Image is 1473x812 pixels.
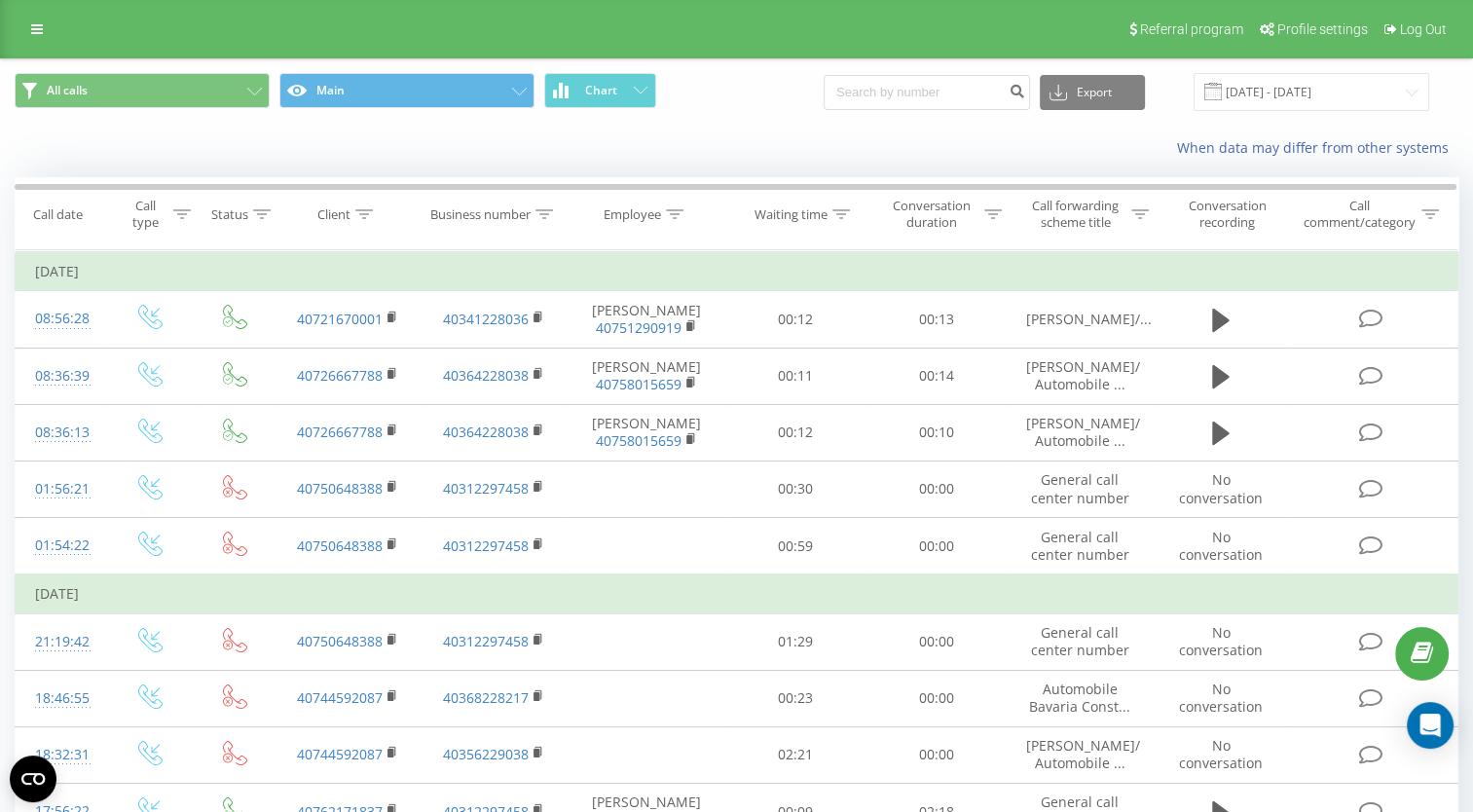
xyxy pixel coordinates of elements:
[1179,623,1263,659] span: No conversation
[1277,21,1368,37] span: Profile settings
[1026,310,1152,328] span: [PERSON_NAME]/...
[35,300,86,338] div: 08:56:28
[16,574,1458,613] td: [DATE]
[1179,470,1263,506] span: No conversation
[297,310,383,328] a: 40721670001
[1007,518,1153,575] td: General call center number
[1303,198,1417,231] div: Call comment/category
[297,688,383,707] a: 40744592087
[568,348,725,404] td: [PERSON_NAME]
[1140,21,1243,37] span: Referral program
[1171,198,1284,231] div: Conversation recording
[725,404,866,461] td: 00:12
[1407,702,1454,749] div: Open Intercom Messenger
[297,479,383,498] a: 40750648388
[1007,613,1153,670] td: General call center number
[297,745,383,763] a: 40744592087
[1179,528,1263,564] span: No conversation
[755,206,828,223] div: Waiting time
[725,726,866,783] td: 02:21
[725,613,866,670] td: 01:29
[1026,736,1140,772] span: [PERSON_NAME]/ Automobile ...
[1007,461,1153,517] td: General call center number
[865,518,1007,575] td: 00:00
[596,375,681,393] a: 40758015659
[1040,75,1145,110] button: Export
[725,670,866,726] td: 00:23
[544,73,656,108] button: Chart
[883,198,979,231] div: Conversation duration
[725,461,866,517] td: 00:30
[35,470,86,508] div: 01:56:21
[35,527,86,565] div: 01:54:22
[1400,21,1447,37] span: Log Out
[211,206,248,223] div: Status
[865,461,1007,517] td: 00:00
[297,536,383,555] a: 40750648388
[865,404,1007,461] td: 00:10
[865,291,1007,348] td: 00:13
[585,84,617,97] span: Chart
[1179,736,1263,772] span: No conversation
[35,623,86,661] div: 21:19:42
[725,518,866,575] td: 00:59
[47,83,88,98] span: All calls
[16,252,1458,291] td: [DATE]
[297,423,383,441] a: 40726667788
[317,206,350,223] div: Client
[865,613,1007,670] td: 00:00
[568,404,725,461] td: [PERSON_NAME]
[725,291,866,348] td: 00:12
[865,670,1007,726] td: 00:00
[430,206,531,223] div: Business number
[279,73,534,108] button: Main
[865,726,1007,783] td: 00:00
[443,688,529,707] a: 40368228217
[35,680,86,718] div: 18:46:55
[15,73,270,108] button: All calls
[443,632,529,650] a: 40312297458
[443,536,529,555] a: 40312297458
[1024,198,1126,231] div: Call forwarding scheme title
[604,206,661,223] div: Employee
[443,366,529,385] a: 40364228038
[596,431,681,450] a: 40758015659
[1029,680,1130,716] span: Automobile Bavaria Const...
[725,348,866,404] td: 00:11
[297,632,383,650] a: 40750648388
[1026,357,1140,393] span: [PERSON_NAME]/ Automobile ...
[443,423,529,441] a: 40364228038
[865,348,1007,404] td: 00:14
[443,310,529,328] a: 40341228036
[35,736,86,774] div: 18:32:31
[297,366,383,385] a: 40726667788
[1026,414,1140,450] span: [PERSON_NAME]/ Automobile ...
[568,291,725,348] td: [PERSON_NAME]
[33,206,83,223] div: Call date
[123,198,168,231] div: Call type
[10,756,56,802] button: Open CMP widget
[596,318,681,337] a: 40751290919
[443,745,529,763] a: 40356229038
[443,479,529,498] a: 40312297458
[35,357,86,395] div: 08:36:39
[35,414,86,452] div: 08:36:13
[824,75,1030,110] input: Search by number
[1179,680,1263,716] span: No conversation
[1177,138,1458,157] a: When data may differ from other systems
